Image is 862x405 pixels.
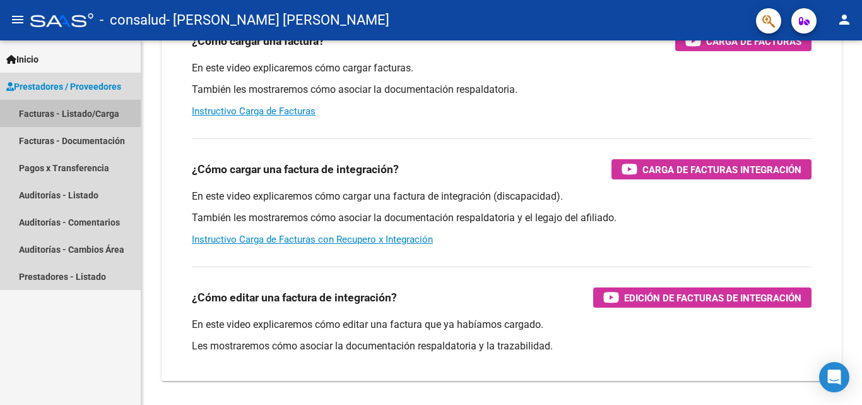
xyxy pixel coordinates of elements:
span: - consalud [100,6,166,34]
h3: ¿Cómo cargar una factura? [192,32,324,50]
h3: ¿Cómo editar una factura de integración? [192,289,397,306]
span: Inicio [6,52,38,66]
mat-icon: person [837,12,852,27]
div: Open Intercom Messenger [819,362,849,392]
button: Edición de Facturas de integración [593,287,812,308]
h3: ¿Cómo cargar una factura de integración? [192,160,399,178]
p: En este video explicaremos cómo cargar facturas. [192,61,812,75]
span: Carga de Facturas Integración [642,162,801,178]
button: Carga de Facturas [675,31,812,51]
p: En este video explicaremos cómo cargar una factura de integración (discapacidad). [192,190,812,203]
span: Carga de Facturas [706,33,801,49]
span: Edición de Facturas de integración [624,290,801,306]
p: También les mostraremos cómo asociar la documentación respaldatoria y el legajo del afiliado. [192,211,812,225]
span: Prestadores / Proveedores [6,80,121,94]
p: También les mostraremos cómo asociar la documentación respaldatoria. [192,83,812,97]
mat-icon: menu [10,12,25,27]
a: Instructivo Carga de Facturas [192,106,316,117]
a: Instructivo Carga de Facturas con Recupero x Integración [192,234,433,245]
p: En este video explicaremos cómo editar una factura que ya habíamos cargado. [192,318,812,332]
span: - [PERSON_NAME] [PERSON_NAME] [166,6,389,34]
button: Carga de Facturas Integración [611,159,812,179]
p: Les mostraremos cómo asociar la documentación respaldatoria y la trazabilidad. [192,339,812,353]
